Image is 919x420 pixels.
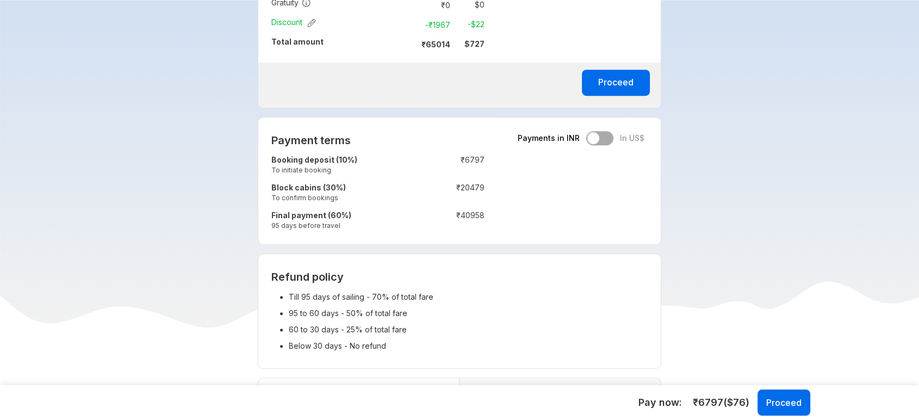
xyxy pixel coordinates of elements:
[271,221,414,230] small: 95 days before travel
[289,322,648,338] li: 60 to 30 days - 25% of total fare
[414,152,420,180] td: :
[289,338,648,354] li: Below 30 days - No refund
[404,15,409,34] td: :
[620,133,644,144] span: In US$
[289,289,648,305] li: Till 95 days of sailing - 70% of total fare
[464,39,485,48] strong: $ 727
[271,270,648,283] h2: Refund policy
[289,305,648,322] li: 95 to 60 days - 50% of total fare
[271,155,357,164] strong: Booking deposit (10%)
[414,208,420,236] td: :
[271,211,351,220] strong: Final payment (60%)
[409,17,455,32] td: -₹ 1967
[582,70,650,96] button: Proceed
[421,40,450,49] strong: ₹ 65014
[518,133,580,144] span: Payments in INR
[271,165,414,175] small: To initiate booking
[271,134,485,147] h2: Payment terms
[414,180,420,208] td: :
[271,37,324,46] strong: Total amount
[271,183,346,192] strong: Block cabins (30%)
[455,17,485,32] td: -$ 22
[271,193,414,202] small: To confirm bookings
[420,208,485,236] td: ₹ 40958
[638,396,682,409] h5: Pay now:
[271,17,316,28] span: Discount
[757,390,810,416] button: Proceed
[404,34,409,54] td: :
[420,152,485,180] td: ₹ 6797
[693,396,749,410] span: ₹ 6797 ($ 76 )
[420,180,485,208] td: ₹ 20479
